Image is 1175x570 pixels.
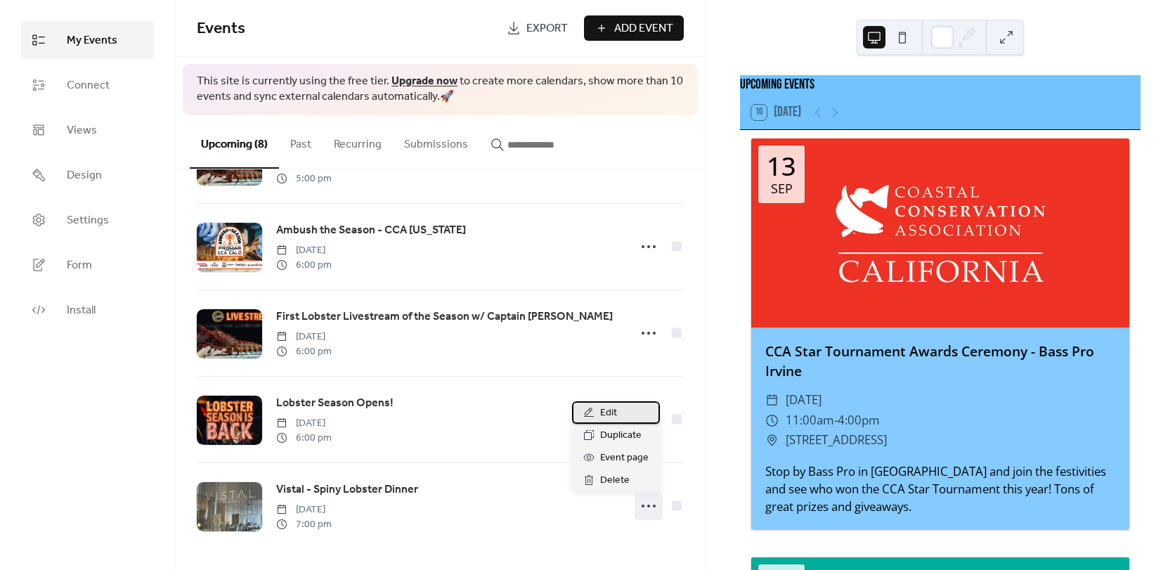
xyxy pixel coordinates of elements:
span: [DATE] [786,390,822,410]
button: Submissions [393,115,479,167]
span: [DATE] [276,416,332,431]
span: [STREET_ADDRESS] [786,430,887,451]
span: Views [67,122,97,139]
span: Connect [67,77,110,94]
span: Add Event [614,20,673,37]
span: - [834,410,838,431]
span: My Events [67,32,117,49]
a: Form [21,246,154,284]
span: [DATE] [276,243,332,258]
a: Install [21,291,154,329]
a: My Events [21,21,154,59]
span: First Lobster Livestream of the Season w/ Captain [PERSON_NAME] [276,309,613,325]
span: Duplicate [600,427,642,444]
a: Ambush the Season - CCA [US_STATE] [276,221,466,240]
span: Ambush the Season - CCA [US_STATE] [276,222,466,239]
div: ​ [765,410,779,431]
a: Upgrade now [391,70,457,92]
span: Settings [67,212,109,229]
button: Upcoming (8) [190,115,279,169]
a: Export [496,15,578,41]
div: ​ [765,430,779,451]
span: Edit [600,405,617,422]
button: Past [279,115,323,167]
span: 4:00pm [838,410,880,431]
a: First Lobster Livestream of the Season w/ Captain [PERSON_NAME] [276,308,613,326]
div: 13 [767,154,796,179]
div: Stop by Bass Pro in [GEOGRAPHIC_DATA] and join the festivities and see who won the CCA Star Tourn... [751,462,1129,516]
div: Sep [771,182,793,195]
span: 7:00 pm [276,517,332,532]
span: 5:00 pm [276,171,332,186]
span: Lobster Season Opens! [276,395,394,412]
span: [DATE] [276,503,332,517]
span: [DATE] [276,330,332,344]
span: Form [67,257,92,274]
span: 6:00 pm [276,258,332,273]
span: Event page [600,450,649,467]
span: Vistal - Spiny Lobster Dinner [276,481,418,498]
span: This site is currently using the free tier. to create more calendars, show more than 10 events an... [197,74,684,105]
a: Design [21,156,154,194]
a: Settings [21,201,154,239]
div: Upcoming events [740,75,1141,96]
span: Events [197,13,245,44]
span: Export [526,20,568,37]
div: ​ [765,390,779,410]
span: 6:00 pm [276,344,332,359]
a: Connect [21,66,154,104]
span: Design [67,167,102,184]
a: Lobster Season Opens! [276,394,394,413]
span: Install [67,302,96,319]
span: Delete [600,472,630,489]
a: Views [21,111,154,149]
button: Add Event [584,15,684,41]
a: Vistal - Spiny Lobster Dinner [276,481,418,499]
div: CCA Star Tournament Awards Ceremony - Bass Pro Irvine [751,342,1129,382]
button: Recurring [323,115,393,167]
span: 6:00 pm [276,431,332,446]
span: 11:00am [786,410,834,431]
